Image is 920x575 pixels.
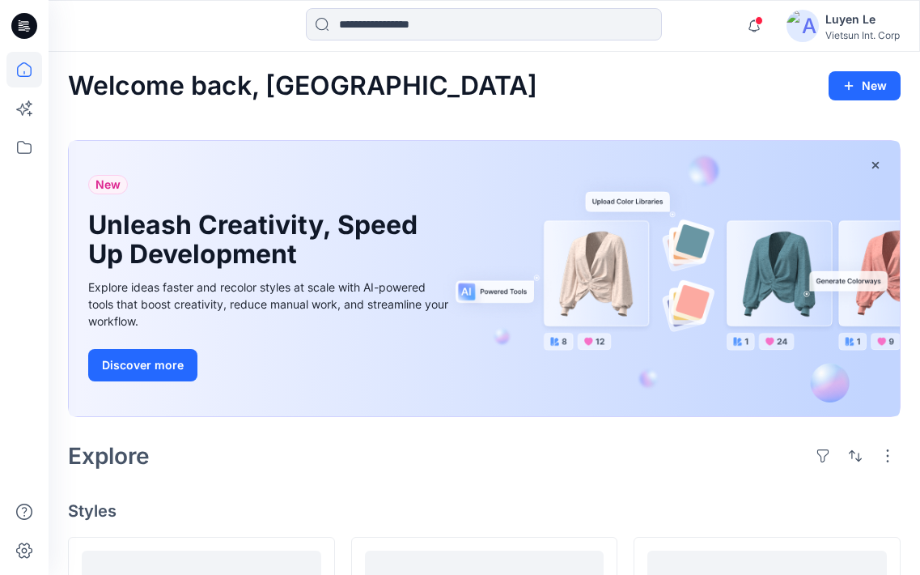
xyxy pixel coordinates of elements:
[68,501,901,521] h4: Styles
[829,71,901,100] button: New
[88,279,452,330] div: Explore ideas faster and recolor styles at scale with AI-powered tools that boost creativity, red...
[825,10,900,29] div: Luyen Le
[68,71,537,101] h2: Welcome back, [GEOGRAPHIC_DATA]
[95,175,121,194] span: New
[786,10,819,42] img: avatar
[88,349,197,381] button: Discover more
[88,349,452,381] a: Discover more
[88,211,428,269] h1: Unleash Creativity, Speed Up Development
[68,443,150,469] h2: Explore
[825,29,900,41] div: Vietsun Int. Corp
